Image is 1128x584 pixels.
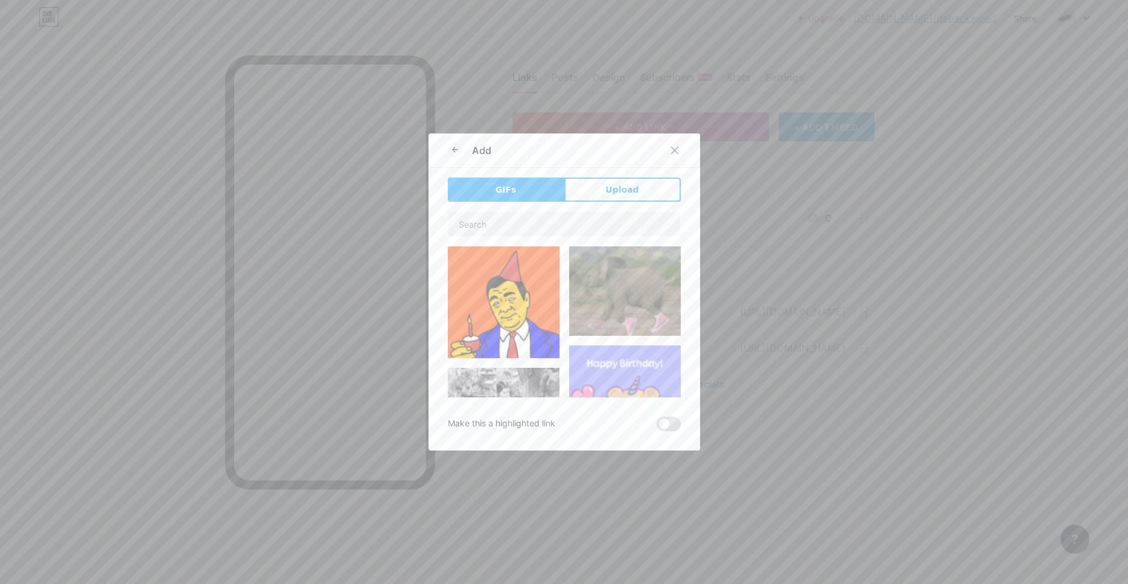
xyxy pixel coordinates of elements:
[472,143,491,158] div: Add
[569,246,681,336] img: Gihpy
[605,184,639,196] span: Upload
[564,178,681,202] button: Upload
[569,345,681,457] img: Gihpy
[448,368,559,484] img: Gihpy
[448,178,564,202] button: GIFs
[448,246,559,358] img: Gihpy
[448,417,555,431] div: Make this a highlighted link
[495,184,517,196] span: GIFs
[448,212,680,236] input: Search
